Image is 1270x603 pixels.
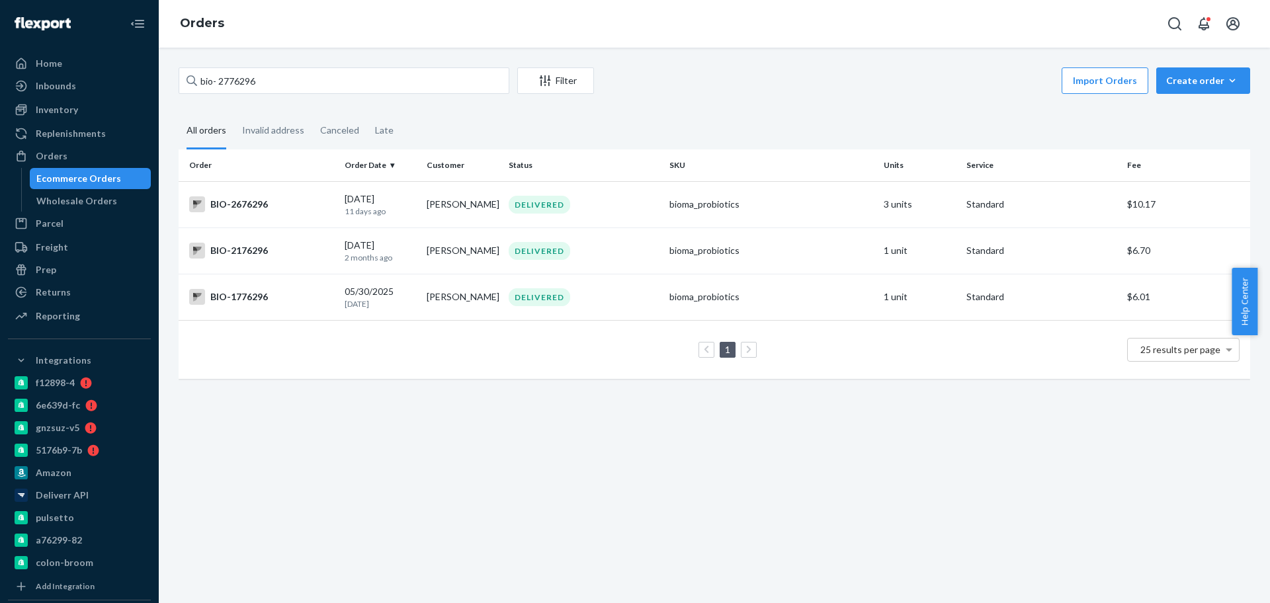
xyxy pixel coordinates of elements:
button: Close Navigation [124,11,151,37]
p: Standard [966,290,1117,303]
td: $6.01 [1122,274,1250,320]
div: Customer [427,159,498,171]
a: 6e639d-fc [8,395,151,416]
p: Standard [966,198,1117,211]
div: Amazon [36,466,71,479]
th: Status [503,149,664,181]
div: [DATE] [345,239,416,263]
button: Open Search Box [1162,11,1188,37]
a: gnzsuz-v5 [8,417,151,438]
div: Create order [1166,74,1240,87]
a: Replenishments [8,123,151,144]
div: Replenishments [36,127,106,140]
span: 25 results per page [1140,344,1220,355]
div: Ecommerce Orders [36,172,121,185]
td: 3 units [878,181,960,227]
ol: breadcrumbs [169,5,235,43]
button: Help Center [1232,268,1257,335]
td: $10.17 [1122,181,1250,227]
div: Reporting [36,309,80,323]
div: Parcel [36,217,63,230]
div: Invalid address [242,113,304,147]
div: Deliverr API [36,489,89,502]
div: Inbounds [36,79,76,93]
a: 5176b9-7b [8,440,151,461]
div: bioma_probiotics [669,244,873,257]
a: Reporting [8,305,151,327]
div: 05/30/2025 [345,285,416,309]
th: Units [878,149,960,181]
div: Late [375,113,394,147]
div: a76299-82 [36,534,82,547]
a: Prep [8,259,151,280]
p: 2 months ago [345,252,416,263]
div: gnzsuz-v5 [36,421,79,434]
div: f12898-4 [36,376,75,389]
div: All orders [187,113,226,149]
div: [DATE] [345,192,416,217]
button: Import Orders [1062,67,1148,94]
td: [PERSON_NAME] [421,227,503,274]
a: Inventory [8,99,151,120]
a: Orders [8,145,151,167]
th: Order [179,149,339,181]
div: Prep [36,263,56,276]
div: pulsetto [36,511,74,524]
a: Returns [8,282,151,303]
p: 11 days ago [345,206,416,217]
th: SKU [664,149,878,181]
td: [PERSON_NAME] [421,274,503,320]
th: Fee [1122,149,1250,181]
td: 1 unit [878,274,960,320]
button: Open notifications [1191,11,1217,37]
a: colon-broom [8,552,151,573]
input: Search orders [179,67,509,94]
button: Open account menu [1220,11,1246,37]
div: DELIVERED [509,196,570,214]
div: Orders [36,149,67,163]
a: Ecommerce Orders [30,168,151,189]
div: BIO-2176296 [189,243,334,259]
div: colon-broom [36,556,93,569]
div: BIO-2676296 [189,196,334,212]
div: Wholesale Orders [36,194,117,208]
div: bioma_probiotics [669,198,873,211]
div: Home [36,57,62,70]
a: Deliverr API [8,485,151,506]
div: Canceled [320,113,359,147]
button: Filter [517,67,594,94]
div: Returns [36,286,71,299]
a: Parcel [8,213,151,234]
a: Amazon [8,462,151,483]
a: Inbounds [8,75,151,97]
a: pulsetto [8,507,151,528]
div: Inventory [36,103,78,116]
a: a76299-82 [8,530,151,551]
div: DELIVERED [509,288,570,306]
a: Add Integration [8,579,151,594]
div: 5176b9-7b [36,444,82,457]
th: Order Date [339,149,421,181]
a: Orders [180,16,224,30]
div: Add Integration [36,581,95,592]
td: $6.70 [1122,227,1250,274]
a: Wholesale Orders [30,190,151,212]
p: [DATE] [345,298,416,309]
div: DELIVERED [509,242,570,260]
div: Filter [518,74,593,87]
a: Home [8,53,151,74]
div: 6e639d-fc [36,399,80,412]
td: 1 unit [878,227,960,274]
a: Page 1 is your current page [722,344,733,355]
div: BIO-1776296 [189,289,334,305]
button: Create order [1156,67,1250,94]
div: bioma_probiotics [669,290,873,303]
img: Flexport logo [15,17,71,30]
div: Integrations [36,354,91,367]
a: f12898-4 [8,372,151,393]
td: [PERSON_NAME] [421,181,503,227]
a: Freight [8,237,151,258]
th: Service [961,149,1122,181]
button: Integrations [8,350,151,371]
